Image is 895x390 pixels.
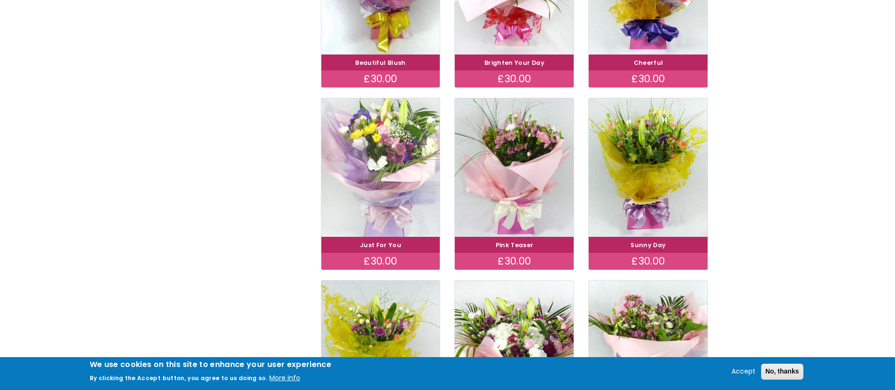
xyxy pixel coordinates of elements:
div: £30.00 [321,253,440,270]
p: By clicking the Accept button, you agree to us doing so. [90,374,268,382]
img: Sunny Day [589,98,708,237]
button: Accept [728,366,759,377]
a: Cheerful [634,59,663,67]
button: No, thanks [761,364,803,380]
div: £30.00 [455,253,574,270]
a: Pink Teaser [496,241,534,249]
a: Sunny Day [630,241,666,249]
a: Just For You [360,241,401,249]
div: £30.00 [589,70,708,87]
div: £30.00 [589,253,708,270]
div: £30.00 [455,70,574,87]
div: £30.00 [321,70,440,87]
img: Pink Teaser [455,98,574,237]
a: Beautiful Blush [355,59,405,67]
button: More info [269,373,300,384]
h2: We use cookies on this site to enhance your user experience [90,359,332,370]
img: Just For You [314,90,447,245]
a: Brighten Your Day [484,59,545,67]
